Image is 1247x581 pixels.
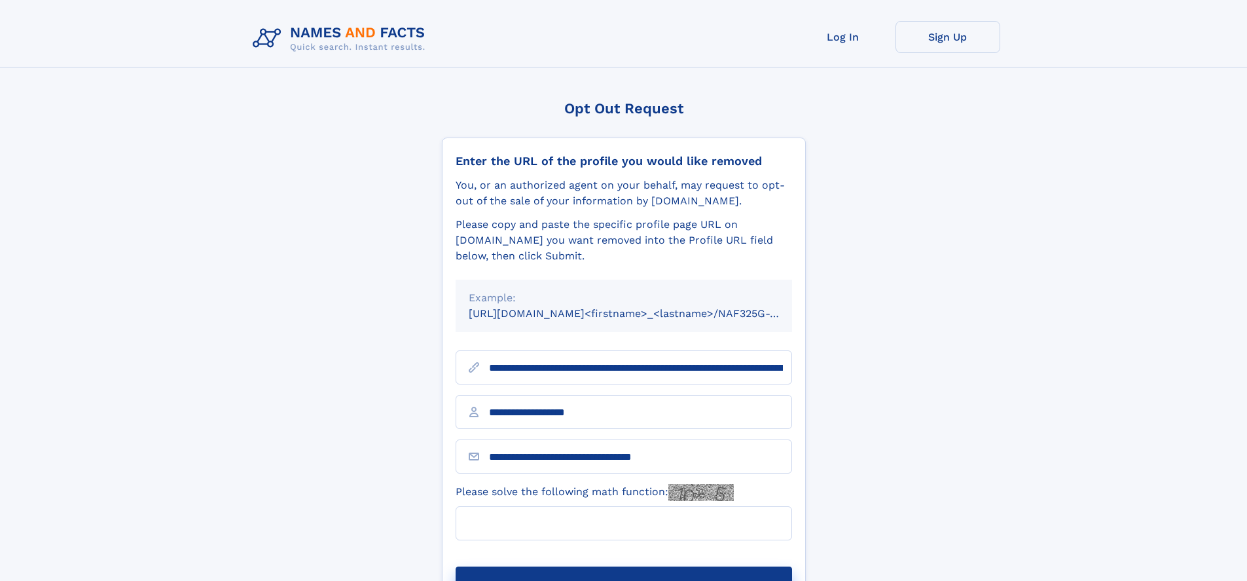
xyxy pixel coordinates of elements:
[791,21,895,53] a: Log In
[469,307,817,320] small: [URL][DOMAIN_NAME]<firstname>_<lastname>/NAF325G-xxxxxxxx
[247,21,436,56] img: Logo Names and Facts
[456,217,792,264] div: Please copy and paste the specific profile page URL on [DOMAIN_NAME] you want removed into the Pr...
[895,21,1000,53] a: Sign Up
[442,100,806,117] div: Opt Out Request
[456,178,792,209] div: You, or an authorized agent on your behalf, may request to opt-out of the sale of your informatio...
[456,154,792,168] div: Enter the URL of the profile you would like removed
[469,290,779,306] div: Example:
[456,484,734,501] label: Please solve the following math function:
